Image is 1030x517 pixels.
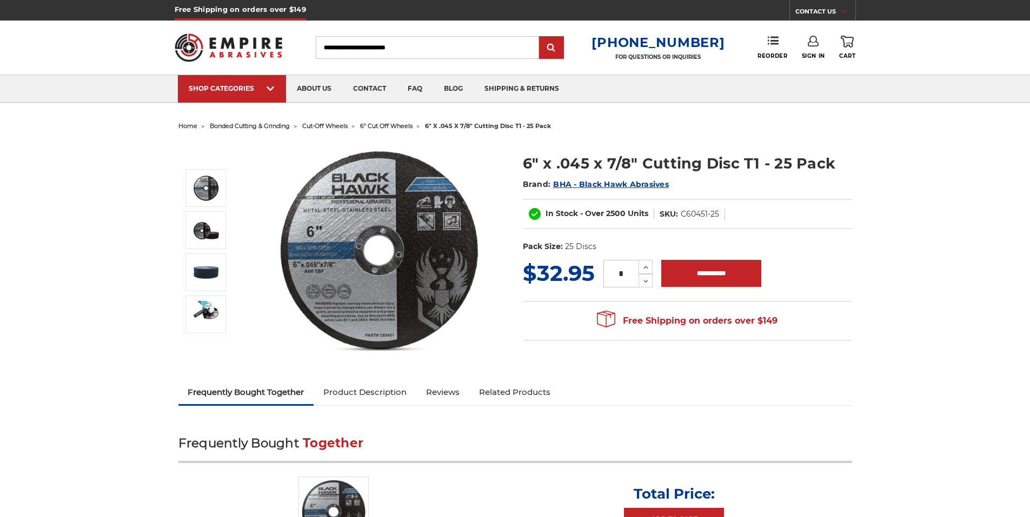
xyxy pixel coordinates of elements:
[192,259,220,286] img: 6" x .045 x 7/8" Cut Off Disks 25 Pack
[397,75,433,103] a: faq
[541,37,562,59] input: Submit
[757,36,787,59] a: Reorder
[192,174,220,202] img: 6" x .045 x 7/8" Cutting Disc T1
[523,153,852,174] h1: 6" x .045 x 7/8" Cutting Disc T1 - 25 Pack
[271,142,487,358] img: 6" x .045 x 7/8" Cutting Disc T1
[597,310,778,332] span: Free Shipping on orders over $149
[360,122,413,130] a: 6" cut off wheels
[634,485,715,502] p: Total Price:
[660,209,678,220] dt: SKU:
[523,260,595,286] span: $32.95
[839,52,855,59] span: Cart
[178,380,314,404] a: Frequently Bought Together
[474,75,570,103] a: shipping & returns
[795,5,855,21] a: CONTACT US
[314,380,416,404] a: Product Description
[433,75,474,103] a: blog
[681,209,719,220] dd: C60451-25
[210,122,290,130] a: bonded cutting & grinding
[425,122,551,130] span: 6" x .045 x 7/8" cutting disc t1 - 25 pack
[303,435,363,451] span: Together
[178,122,197,130] a: home
[802,52,825,59] span: Sign In
[565,241,596,252] dd: 25 Discs
[606,209,626,218] span: 2500
[580,209,604,218] span: - Over
[416,380,469,404] a: Reviews
[189,84,275,92] div: SHOP CATEGORIES
[523,241,563,252] dt: Pack Size:
[286,75,342,103] a: about us
[546,209,578,218] span: In Stock
[178,435,299,451] span: Frequently Bought
[469,380,560,404] a: Related Products
[523,179,551,189] span: Brand:
[192,301,220,328] img: 6 inch metal cutting angle grinder cut off wheel
[553,179,669,189] a: BHA - Black Hawk Abrasives
[175,26,283,69] img: Empire Abrasives
[302,122,348,130] a: cut-off wheels
[839,36,855,59] a: Cart
[592,35,725,50] a: [PHONE_NUMBER]
[592,53,725,61] p: FOR QUESTIONS OR INQUIRIES
[192,217,220,244] img: 6" x .045 x 7/8" Cut Off wheel
[757,52,787,59] span: Reorder
[342,75,397,103] a: contact
[628,209,648,218] span: Units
